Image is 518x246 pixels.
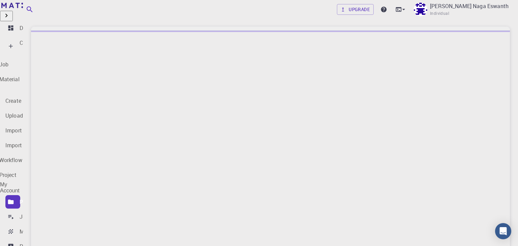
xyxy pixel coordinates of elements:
[430,10,449,17] span: Individual
[20,39,35,47] p: Create
[20,24,46,32] p: Dashboard
[495,223,511,239] div: Open Intercom Messenger
[5,210,20,223] a: Jobs
[5,126,49,134] p: Import from Bank
[20,213,32,221] p: Jobs
[5,141,59,149] p: Import from 3rd Party
[5,225,20,238] a: Materials
[20,198,40,206] p: Projects
[5,195,20,209] a: Projects
[20,227,42,236] p: Materials
[5,97,43,105] p: Create Material
[15,5,39,11] span: Support
[430,2,509,10] p: [PERSON_NAME] Naga Eswanth
[337,4,374,15] a: Upgrade
[5,112,33,120] p: Upload File
[414,3,427,16] img: Jagadam Naga Eswanth
[5,21,20,35] a: Dashboard
[5,36,20,56] div: Create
